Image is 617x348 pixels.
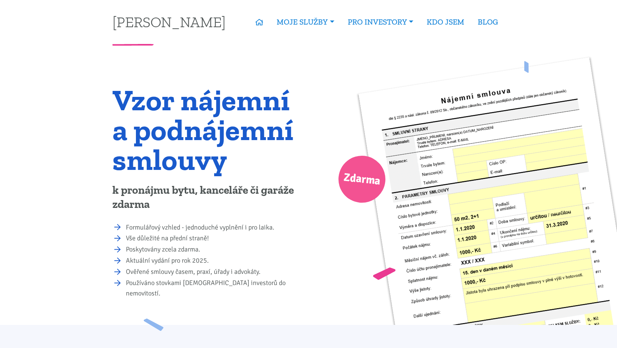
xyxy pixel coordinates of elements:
p: k pronájmu bytu, kanceláře či garáže zdarma [112,183,303,212]
li: Používáno stovkami [DEMOGRAPHIC_DATA] investorů do nemovitostí. [126,278,303,299]
li: Aktuální vydání pro rok 2025. [126,256,303,266]
li: Formulářový vzhled - jednoduché vyplnění i pro laika. [126,222,303,233]
li: Poskytovány zcela zdarma. [126,244,303,255]
a: BLOG [471,13,505,31]
span: Zdarma [343,168,381,191]
h1: Vzor nájemní a podnájemní smlouvy [112,85,303,174]
a: KDO JSEM [420,13,471,31]
a: [PERSON_NAME] [112,15,226,29]
li: Ověřené smlouvy časem, praxí, úřady i advokáty. [126,267,303,277]
a: PRO INVESTORY [341,13,420,31]
a: MOJE SLUŽBY [270,13,341,31]
li: Vše důležité na přední straně! [126,233,303,244]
